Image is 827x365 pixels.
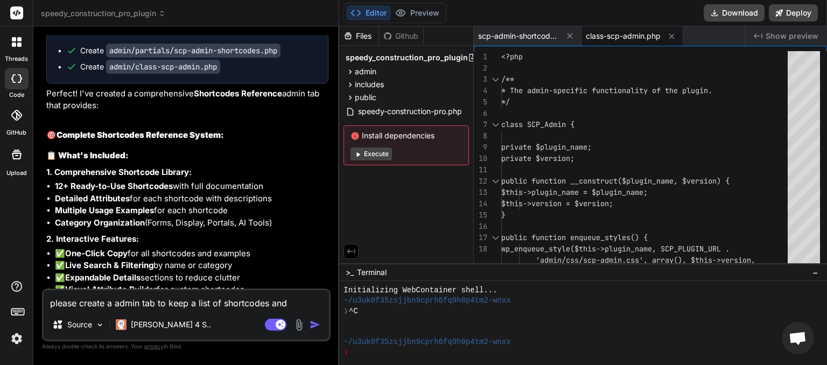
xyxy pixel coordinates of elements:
span: ^C [349,306,358,317]
div: 3 [474,74,487,85]
span: sion) { [699,176,730,186]
p: Always double-check its answers. Your in Bind [42,341,331,352]
button: Deploy [769,4,818,22]
div: Click to collapse the range. [488,74,502,85]
strong: One-Click Copy [65,248,128,258]
span: public function enqueue_styles() { [501,233,648,242]
div: 1 [474,51,487,62]
label: threads [5,54,28,64]
label: Upload [6,169,27,178]
button: Preview [391,5,444,20]
li: for each shortcode with descriptions [55,193,328,205]
h2: 🎯 [46,129,328,142]
div: 14 [474,198,487,209]
span: 'admin/css/scp-admin.css', array(), $this->version [536,255,751,265]
div: 15 [474,209,487,221]
div: Create [80,61,220,72]
div: 7 [474,119,487,130]
li: ✅ for all shortcodes and examples [55,248,328,260]
span: , [751,255,755,265]
strong: Complete Shortcodes Reference System: [57,130,224,140]
strong: 2. Interactive Features: [46,234,139,244]
p: Perfect! I've created a comprehensive admin tab that provides: [46,88,328,112]
span: public function __construct($plugin_name, $ver [501,176,699,186]
span: includes [355,79,384,90]
img: attachment [293,319,305,331]
span: Initializing WebContainer shell... [344,285,497,296]
span: speedy-construction-pro.php [357,105,463,118]
li: ✅ by name or category [55,259,328,272]
span: Install dependencies [351,130,462,141]
span: wp_enqueue_style($this->plugin_name, SCP_P [501,244,682,254]
div: 4 [474,85,487,96]
strong: Visual Attribute Builder [65,284,157,294]
label: GitHub [6,128,26,137]
button: Execute [351,148,392,160]
span: <?php [501,52,523,61]
label: code [9,90,24,100]
code: admin/class-scp-admin.php [106,60,220,74]
a: Open chat [782,322,814,354]
li: (Forms, Display, Portals, AI Tools) [55,217,328,229]
span: ~/u3uk0f35zsjjbn9cprh6fq9h0p4tm2-wnxx [344,337,510,347]
div: 6 [474,108,487,119]
div: 8 [474,130,487,142]
div: Files [339,31,379,41]
span: scp-admin-shortcodes.php [478,31,559,41]
div: Click to collapse the range. [488,232,502,243]
strong: 12+ Ready-to-Use Shortcodes [55,181,173,191]
span: LUGIN_URL . [682,244,730,254]
span: $this->version = $version; [501,199,613,208]
span: >_ [346,267,354,278]
span: admin [355,66,376,77]
strong: Multiple Usage Examples [55,205,154,215]
strong: Category Organization [55,217,145,228]
span: Show preview [766,31,818,41]
div: 5 [474,96,487,108]
span: ❯ [344,306,349,317]
span: privacy [144,343,164,349]
p: [PERSON_NAME] 4 S.. [131,319,211,330]
span: public [355,92,376,103]
span: ❯ [344,347,349,357]
div: 12 [474,176,487,187]
li: ✅ sections to reduce clutter [55,272,328,284]
div: 10 [474,153,487,164]
strong: Shortcodes Reference [194,88,282,99]
li: with full documentation [55,180,328,193]
span: class-scp-admin.php [586,31,661,41]
span: speedy_construction_pro_plugin [346,52,468,63]
img: icon [310,319,320,330]
span: private $version; [501,153,574,163]
img: Claude 4 Sonnet [116,319,127,330]
button: Download [704,4,765,22]
span: } [501,210,506,220]
span: * The admin-specific functionality of the plugin. [501,86,712,95]
span: $this->plugin_name = $plugin_name; [501,187,648,197]
div: Github [379,31,423,41]
button: Editor [346,5,391,20]
strong: Detailed Attributes [55,193,130,203]
span: class SCP_Admin { [501,120,574,129]
strong: 📋 What's Included: [46,150,129,160]
div: 13 [474,187,487,198]
strong: Expandable Details [65,272,141,283]
span: speedy_construction_pro_plugin [41,8,166,19]
span: private $plugin_name; [501,142,592,152]
p: Source [67,319,92,330]
button: − [810,264,821,281]
img: settings [8,329,26,348]
div: 2 [474,62,487,74]
li: ✅ for custom shortcodes [55,284,328,296]
span: − [812,267,818,278]
img: Pick Models [95,320,104,329]
strong: 1. Comprehensive Shortcode Library: [46,167,192,177]
span: Terminal [357,267,387,278]
li: for each shortcode [55,205,328,217]
div: 16 [474,221,487,232]
div: 9 [474,142,487,153]
strong: Live Search & Filtering [65,260,153,270]
div: 11 [474,164,487,176]
div: 17 [474,232,487,243]
div: 18 [474,243,487,255]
